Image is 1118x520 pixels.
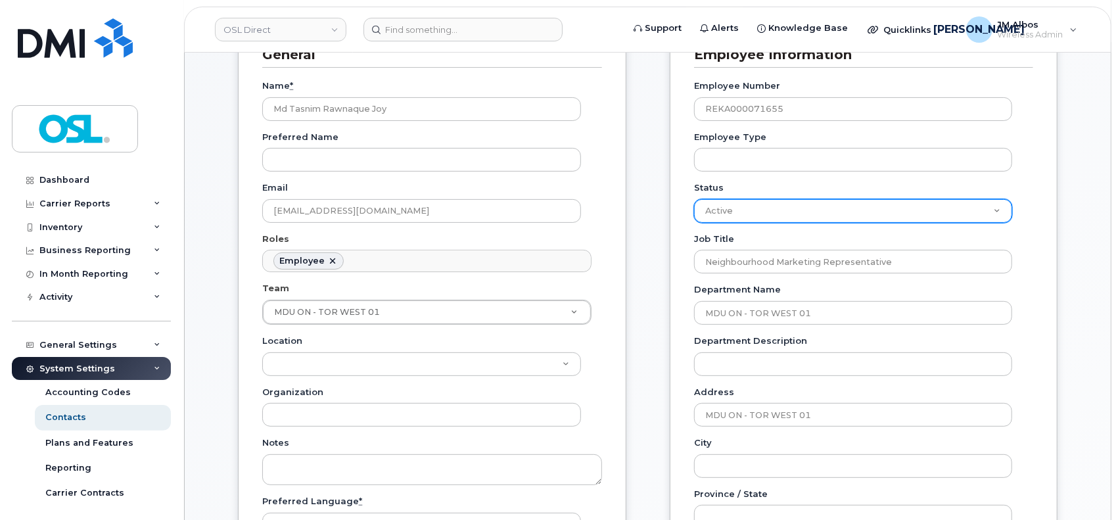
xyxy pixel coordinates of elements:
[624,15,691,41] a: Support
[694,437,712,449] label: City
[279,256,325,266] div: Employee
[262,181,288,194] label: Email
[694,181,724,194] label: Status
[262,386,323,398] label: Organization
[694,335,807,347] label: Department Description
[262,437,289,449] label: Notes
[262,80,293,92] label: Name
[262,46,592,64] h3: General
[290,80,293,91] abbr: required
[694,488,768,500] label: Province / State
[711,22,739,35] span: Alerts
[694,131,766,143] label: Employee Type
[694,283,781,296] label: Department Name
[691,15,748,41] a: Alerts
[957,16,1086,43] div: JM Albos
[215,18,346,41] a: OSL Direct
[262,335,302,347] label: Location
[694,80,780,92] label: Employee Number
[694,233,734,245] label: Job Title
[694,46,1023,64] h3: Employee Information
[262,495,362,508] label: Preferred Language
[262,233,289,245] label: Roles
[858,16,954,43] div: Quicklinks
[359,496,362,506] abbr: required
[694,386,734,398] label: Address
[933,22,1025,37] span: [PERSON_NAME]
[748,15,857,41] a: Knowledge Base
[262,282,289,295] label: Team
[274,307,380,317] span: MDU ON - TOR WEST 01
[645,22,682,35] span: Support
[998,30,1063,40] span: Wireless Admin
[363,18,563,41] input: Find something...
[263,300,591,324] a: MDU ON - TOR WEST 01
[262,131,338,143] label: Preferred Name
[998,19,1063,30] span: JM Albos
[883,24,931,35] span: Quicklinks
[768,22,848,35] span: Knowledge Base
